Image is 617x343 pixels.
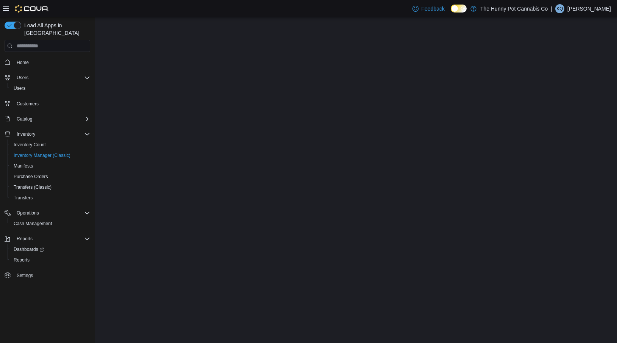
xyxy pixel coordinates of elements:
[8,255,93,265] button: Reports
[14,234,36,243] button: Reports
[11,255,33,265] a: Reports
[14,99,42,108] a: Customers
[2,233,93,244] button: Reports
[17,273,33,279] span: Settings
[8,182,93,193] button: Transfers (Classic)
[14,142,46,148] span: Inventory Count
[17,131,35,137] span: Inventory
[11,151,90,160] span: Inventory Manager (Classic)
[11,193,90,202] span: Transfers
[2,98,93,109] button: Customers
[11,84,90,93] span: Users
[15,5,49,13] img: Cova
[8,171,93,182] button: Purchase Orders
[14,208,90,218] span: Operations
[422,5,445,13] span: Feedback
[14,73,31,82] button: Users
[21,22,90,37] span: Load All Apps in [GEOGRAPHIC_DATA]
[8,139,93,150] button: Inventory Count
[17,75,28,81] span: Users
[11,183,90,192] span: Transfers (Classic)
[2,208,93,218] button: Operations
[17,60,29,66] span: Home
[2,129,93,139] button: Inventory
[8,150,93,161] button: Inventory Manager (Classic)
[14,58,32,67] a: Home
[11,151,73,160] a: Inventory Manager (Classic)
[14,208,42,218] button: Operations
[17,116,32,122] span: Catalog
[14,73,90,82] span: Users
[14,114,90,124] span: Catalog
[480,4,548,13] p: The Hunny Pot Cannabis Co
[14,99,90,108] span: Customers
[11,219,90,228] span: Cash Management
[11,245,90,254] span: Dashboards
[14,130,90,139] span: Inventory
[11,255,90,265] span: Reports
[555,4,564,13] div: Kobee Quinn
[14,114,35,124] button: Catalog
[11,172,90,181] span: Purchase Orders
[409,1,448,16] a: Feedback
[11,161,36,171] a: Manifests
[11,140,90,149] span: Inventory Count
[17,236,33,242] span: Reports
[567,4,611,13] p: [PERSON_NAME]
[14,184,52,190] span: Transfers (Classic)
[14,85,25,91] span: Users
[14,234,90,243] span: Reports
[11,140,49,149] a: Inventory Count
[11,193,36,202] a: Transfers
[11,84,28,93] a: Users
[8,193,93,203] button: Transfers
[5,53,90,301] nav: Complex example
[8,218,93,229] button: Cash Management
[2,270,93,281] button: Settings
[556,4,563,13] span: KQ
[14,130,38,139] button: Inventory
[14,163,33,169] span: Manifests
[14,271,36,280] a: Settings
[8,83,93,94] button: Users
[11,161,90,171] span: Manifests
[14,174,48,180] span: Purchase Orders
[14,221,52,227] span: Cash Management
[11,219,55,228] a: Cash Management
[2,114,93,124] button: Catalog
[17,101,39,107] span: Customers
[11,183,55,192] a: Transfers (Classic)
[14,57,90,67] span: Home
[14,195,33,201] span: Transfers
[451,5,467,13] input: Dark Mode
[8,244,93,255] a: Dashboards
[17,210,39,216] span: Operations
[14,152,70,158] span: Inventory Manager (Classic)
[14,271,90,280] span: Settings
[551,4,552,13] p: |
[14,246,44,252] span: Dashboards
[2,56,93,67] button: Home
[11,245,47,254] a: Dashboards
[14,257,30,263] span: Reports
[2,72,93,83] button: Users
[11,172,51,181] a: Purchase Orders
[8,161,93,171] button: Manifests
